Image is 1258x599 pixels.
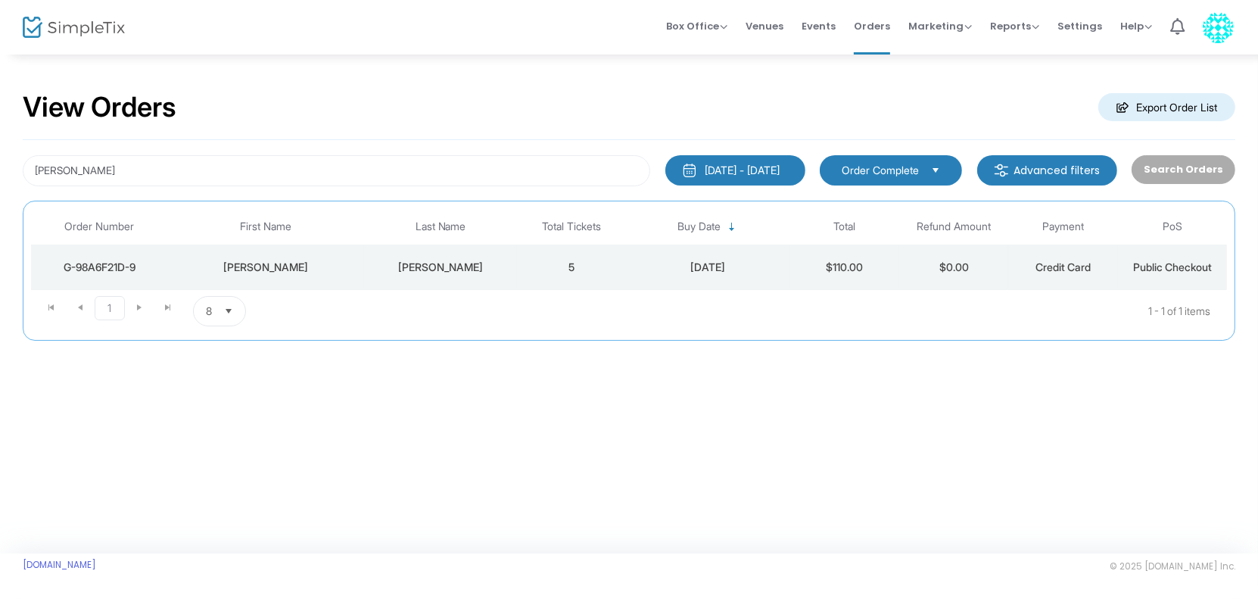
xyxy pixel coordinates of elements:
kendo-pager-info: 1 - 1 of 1 items [397,296,1210,326]
span: 8 [206,304,212,319]
span: First Name [240,220,291,233]
span: Settings [1057,7,1102,45]
button: Select [925,162,946,179]
th: Total [790,209,899,245]
img: filter [994,163,1009,178]
span: Box Office [666,19,727,33]
span: Help [1120,19,1152,33]
h2: View Orders [23,91,176,124]
img: monthly [682,163,697,178]
span: Venues [746,7,783,45]
button: Select [218,297,239,326]
th: Refund Amount [899,209,1008,245]
button: [DATE] - [DATE] [665,155,805,186]
span: Last Name [416,220,466,233]
span: Marketing [908,19,972,33]
span: Orders [854,7,890,45]
a: [DOMAIN_NAME] [23,559,96,571]
div: G-98A6F21D-9 [35,260,163,275]
td: 5 [517,245,626,290]
m-button: Advanced filters [977,155,1117,186]
div: Evans [368,260,513,275]
td: $110.00 [790,245,899,290]
span: Sortable [727,221,739,233]
m-button: Export Order List [1098,93,1235,121]
div: Timothy [171,260,360,275]
div: [DATE] - [DATE] [705,163,780,178]
th: Total Tickets [517,209,626,245]
span: Reports [990,19,1039,33]
div: 10/13/2025 [630,260,786,275]
span: Credit Card [1035,261,1091,273]
td: $0.00 [899,245,1008,290]
span: Order Complete [842,163,919,178]
input: Search by name, email, phone, order number, ip address, or last 4 digits of card [23,155,650,186]
span: © 2025 [DOMAIN_NAME] Inc. [1110,560,1235,572]
div: Data table [31,209,1227,290]
span: PoS [1163,220,1182,233]
span: Buy Date [678,220,721,233]
span: Order Number [64,220,134,233]
span: Page 1 [95,296,125,320]
span: Public Checkout [1133,261,1212,273]
span: Events [802,7,836,45]
span: Payment [1042,220,1084,233]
